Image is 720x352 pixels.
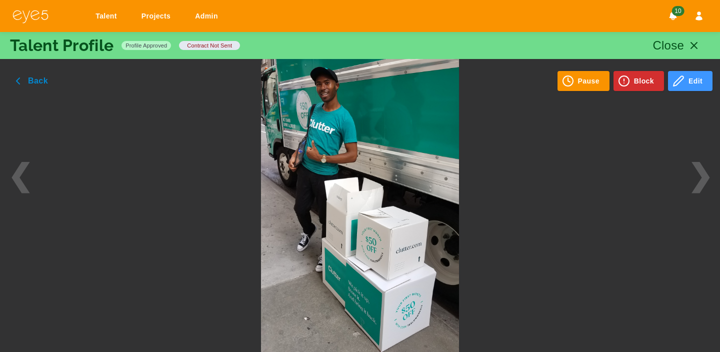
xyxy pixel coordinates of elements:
button: Block [613,71,664,91]
a: Talent [89,7,127,25]
button: Pause [557,71,609,91]
span: contract not sent [183,41,236,49]
p: Close [653,36,684,54]
span: ❯ [680,35,720,316]
button: Edit [668,71,712,91]
button: Close [646,33,710,57]
p: Talent Profile [10,37,113,53]
img: eye5 [12,9,49,23]
a: Projects [135,7,180,25]
a: Admin [188,7,228,25]
button: Notifications [664,7,682,25]
span: 10 [671,6,684,16]
span: Profile Approved [121,41,171,49]
button: Back [7,71,58,91]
